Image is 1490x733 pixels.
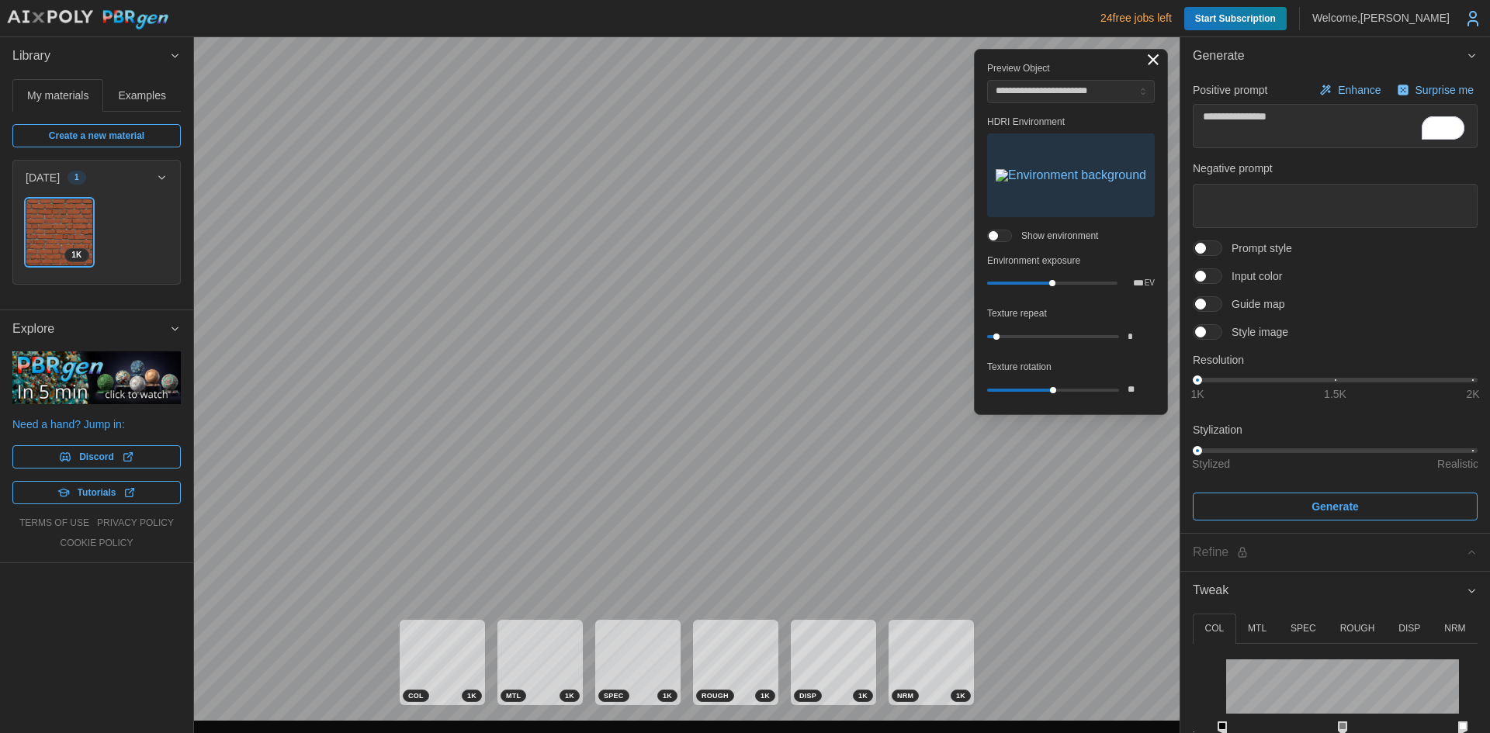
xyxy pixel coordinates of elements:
span: Examples [119,90,166,101]
p: Surprise me [1415,82,1477,98]
p: Welcome, [PERSON_NAME] [1312,10,1450,26]
button: Tweak [1180,572,1490,610]
button: Generate [1180,37,1490,75]
p: Need a hand? Jump in: [12,417,181,432]
span: Create a new material [49,125,144,147]
p: SPEC [1291,622,1316,635]
img: Environment background [996,169,1146,182]
p: Texture repeat [987,307,1155,320]
span: 1 K [565,690,574,701]
button: Enhance [1315,79,1384,101]
span: Discord [79,446,114,468]
img: PBRgen explained in 5 minutes [12,351,181,404]
span: 1 K [663,690,672,701]
p: NRM [1444,622,1465,635]
p: Preview Object [987,62,1155,75]
p: Resolution [1193,352,1478,368]
span: Tutorials [78,482,116,503]
div: [DATE]1 [13,195,180,283]
span: SPEC [604,690,624,701]
img: AIxPoly PBRgen [6,9,169,30]
span: Prompt style [1222,240,1292,256]
span: ROUGH [702,690,729,701]
p: EV [1145,279,1155,287]
a: Create a new material [12,124,181,147]
a: cookie policy [60,537,133,550]
span: 1 [74,171,79,184]
span: Input color [1222,268,1282,284]
p: HDRI Environment [987,116,1155,129]
span: Guide map [1222,296,1284,312]
div: Refine [1193,543,1466,562]
span: NRM [897,690,913,701]
p: Stylization [1193,422,1478,437]
p: COL [1204,622,1224,635]
span: Explore [12,310,169,348]
p: DISP [1398,622,1420,635]
p: ROUGH [1340,622,1375,635]
span: 1 K [71,249,81,261]
p: 24 free jobs left [1100,10,1172,26]
span: 1 K [858,690,868,701]
span: Start Subscription [1195,7,1276,30]
span: DISP [799,690,816,701]
p: Positive prompt [1193,82,1267,98]
button: [DATE]1 [13,161,180,195]
textarea: To enrich screen reader interactions, please activate Accessibility in Grammarly extension settings [1193,104,1478,148]
span: Generate [1193,37,1466,75]
button: Environment background [987,133,1155,217]
a: Start Subscription [1184,7,1287,30]
span: 1 K [761,690,770,701]
a: Discord [12,445,181,468]
p: Environment exposure [987,254,1155,268]
a: Tutorials [12,481,181,504]
a: privacy policy [97,517,174,530]
a: terms of use [19,517,89,530]
span: COL [408,690,424,701]
img: 84147UAuvyiRp0nLKsja [26,199,92,265]
span: Style image [1222,324,1288,340]
button: Surprise me [1393,79,1478,101]
span: MTL [506,690,521,701]
p: Negative prompt [1193,161,1478,176]
button: Generate [1193,493,1478,520]
span: Tweak [1193,572,1466,610]
p: Enhance [1338,82,1384,98]
button: Refine [1180,534,1490,572]
span: Generate [1312,493,1359,520]
p: [DATE] [26,170,60,185]
span: Show environment [1012,230,1098,242]
div: Generate [1180,75,1490,533]
p: Texture rotation [987,361,1155,374]
span: 1 K [467,690,476,701]
p: MTL [1248,622,1266,635]
span: 1 K [956,690,965,701]
p: My materials [27,88,88,103]
span: Library [12,37,169,75]
a: 84147UAuvyiRp0nLKsja1K [26,199,93,266]
button: Toggle viewport controls [1142,49,1164,71]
